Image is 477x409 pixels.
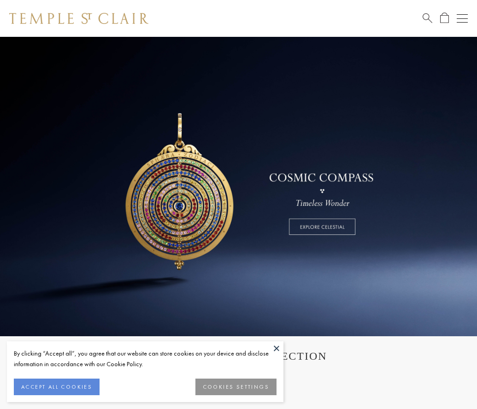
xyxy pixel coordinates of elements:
button: ACCEPT ALL COOKIES [14,379,100,395]
button: COOKIES SETTINGS [195,379,277,395]
div: By clicking “Accept all”, you agree that our website can store cookies on your device and disclos... [14,348,277,369]
img: Temple St. Clair [9,13,148,24]
a: Search [423,12,432,24]
a: Open Shopping Bag [440,12,449,24]
button: Open navigation [457,13,468,24]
